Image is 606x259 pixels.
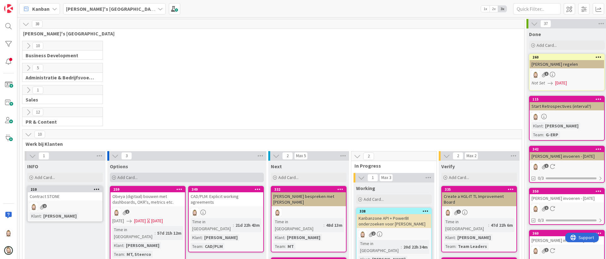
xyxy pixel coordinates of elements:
[26,141,514,147] span: Werk bij Klanten
[532,55,604,59] div: 260
[203,234,239,241] div: [PERSON_NAME]
[371,231,376,236] span: 2
[110,192,185,206] div: Obeya (digitaal) bouwen met dashboards, OKR's, metrics etc.
[28,202,102,211] div: Rv
[354,163,429,169] span: In Progress
[530,162,604,170] div: Rv
[26,52,95,59] span: Business Development
[123,242,124,249] span: :
[191,234,202,241] div: Klant
[285,234,322,241] div: [PERSON_NAME]
[456,234,492,241] div: [PERSON_NAME]
[191,218,233,232] div: Time in [GEOGRAPHIC_DATA]
[28,187,102,200] div: 210Contract STONE
[110,187,185,192] div: 259
[274,187,346,192] div: 332
[4,246,13,255] img: avatar
[530,246,604,255] div: Rv
[112,226,155,240] div: Time in [GEOGRAPHIC_DATA]
[442,187,516,206] div: 335Create a HGL-IT TL Improvement Board
[530,231,604,244] div: 360[PERSON_NAME] invoeren - [DATE]
[530,194,604,202] div: [PERSON_NAME] invoeren - [DATE]
[455,234,456,241] span: :
[544,131,560,138] div: G-ERP
[530,188,604,202] div: 350[PERSON_NAME] invoeren - [DATE]
[555,80,567,86] span: [DATE]
[32,5,50,13] span: Kanban
[189,192,263,206] div: CAD/PLM: Explicit working agreements
[359,209,431,213] div: 338
[112,208,121,216] img: Rv
[34,131,45,138] span: 10
[489,222,514,229] div: 47d 22h 6m
[356,185,375,191] span: Working
[156,230,183,237] div: 57d 21h 12m
[66,6,157,12] b: [PERSON_NAME]'s [GEOGRAPHIC_DATA]
[13,1,29,9] span: Support
[282,152,293,160] span: 2
[442,208,516,216] div: Rv
[529,54,605,91] a: 260[PERSON_NAME] regelenRvNot Set[DATE]
[529,188,605,225] a: 350[PERSON_NAME] invoeren - [DATE]Rv0/3
[402,244,429,250] div: 20d 22h 34m
[31,187,102,192] div: 210
[381,176,391,179] div: Max 3
[455,243,456,250] span: :
[271,208,346,216] div: Rv
[529,31,541,37] span: Done
[296,154,306,157] div: Max 5
[33,42,43,50] span: 10
[530,96,604,102] div: 115
[324,222,344,229] div: 48d 13m
[532,147,604,151] div: 342
[285,243,286,250] span: :
[532,204,540,213] img: Rv
[538,175,544,182] span: 0/3
[532,131,543,138] div: Team
[357,208,431,228] div: 338Kanbanzone API + PowerBI onderzoeken voor [PERSON_NAME]
[189,187,263,206] div: 349CAD/PLM: Explicit working agreements
[202,243,203,250] span: :
[456,243,489,250] div: Team Leaders
[544,72,549,76] span: 1
[202,234,203,241] span: :
[530,146,604,160] div: 342[PERSON_NAME] invoeren - [DATE]
[544,122,580,129] div: [PERSON_NAME]
[532,246,540,255] img: Rv
[490,6,498,12] span: 2x
[112,251,124,258] div: Team
[28,187,102,192] div: 210
[444,234,455,241] div: Klant
[233,222,234,229] span: :
[27,163,38,170] span: INFO
[532,122,543,129] div: Klant
[189,187,263,192] div: 349
[529,96,605,141] a: 115Start Retrospectives (interval?)RvKlant:[PERSON_NAME]Team:G-ERP
[532,70,540,78] img: Rv
[530,204,604,213] div: Rv
[544,164,549,168] span: 1
[359,240,401,254] div: Time in [GEOGRAPHIC_DATA]
[203,243,224,250] div: CAD/PLM
[543,131,544,138] span: :
[23,30,516,37] span: Rob's Kanban Zone
[324,222,324,229] span: :
[273,243,285,250] div: Team
[357,208,431,214] div: 338
[278,175,299,180] span: Add Card...
[442,192,516,206] div: Create a HGL-IT TL Improvement Board
[35,175,55,180] span: Add Card...
[544,206,549,210] span: 1
[466,154,476,157] div: Max 2
[192,187,263,192] div: 349
[33,108,43,116] span: 12
[530,54,604,60] div: 260
[113,187,185,192] div: 259
[33,86,43,94] span: 1
[453,152,463,160] span: 2
[540,20,551,28] span: 37
[188,186,264,252] a: 349CAD/PLM: Explicit working agreementsRvTime in [GEOGRAPHIC_DATA]:21d 22h 43mKlant:[PERSON_NAME]...
[457,210,461,214] span: 1
[544,248,549,252] span: 1
[234,222,261,229] div: 21d 22h 43m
